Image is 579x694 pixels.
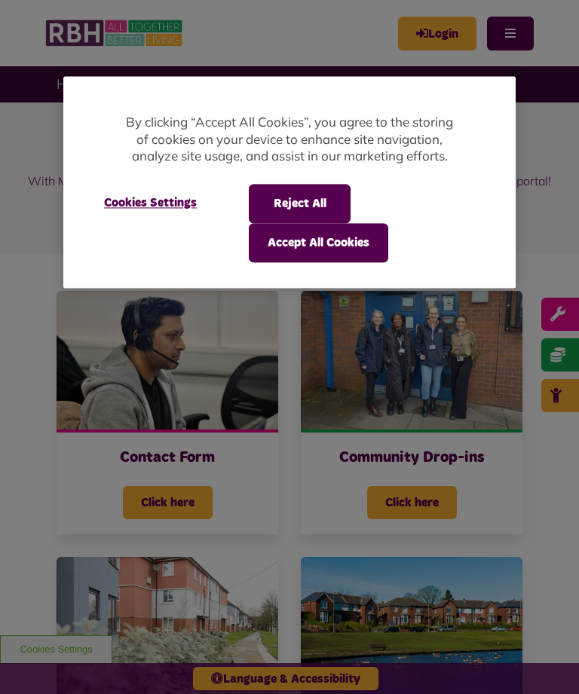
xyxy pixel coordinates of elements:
[249,223,388,262] button: Accept All Cookies
[63,77,516,289] div: Cookie banner
[86,184,215,222] button: Cookies Settings
[63,77,516,289] div: Privacy
[124,115,455,166] p: By clicking “Accept All Cookies”, you agree to the storing of cookies on your device to enhance s...
[249,184,351,223] button: Reject All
